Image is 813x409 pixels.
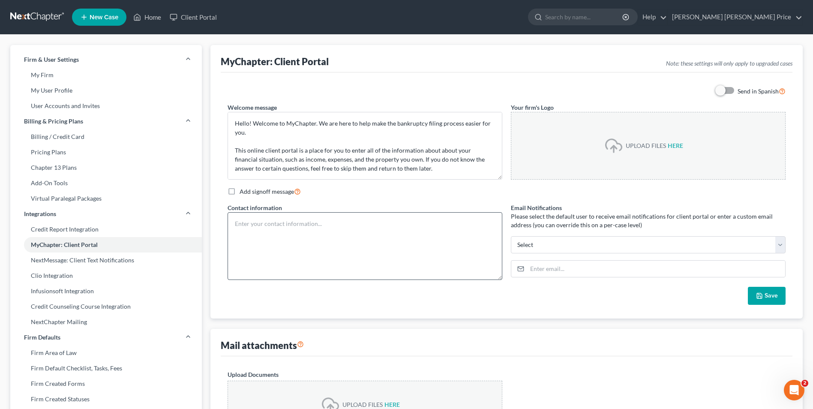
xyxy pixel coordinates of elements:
[10,160,202,175] a: Chapter 13 Plans
[801,380,808,387] span: 2
[10,268,202,283] a: Clio Integration
[240,188,294,195] span: Add signoff message
[221,55,329,68] div: MyChapter: Client Portal
[221,339,304,352] div: Mail attachments
[24,117,83,126] span: Billing & Pricing Plans
[228,103,277,112] label: Welcome message
[10,391,202,407] a: Firm Created Statuses
[10,114,202,129] a: Billing & Pricing Plans
[666,59,792,68] span: Note: these settings will only apply to upgraded cases
[511,203,562,212] label: Email Notifications
[129,9,165,25] a: Home
[738,87,779,95] span: Send in Spanish
[10,376,202,391] a: Firm Created Forms
[10,98,202,114] a: User Accounts and Invites
[784,380,804,400] iframe: Intercom live chat
[10,299,202,314] a: Credit Counseling Course Integration
[10,52,202,67] a: Firm & User Settings
[527,261,785,277] input: Enter email...
[24,55,79,64] span: Firm & User Settings
[511,212,786,229] p: Please select the default user to receive email notifications for client portal or enter a custom...
[10,83,202,98] a: My User Profile
[10,222,202,237] a: Credit Report Integration
[24,210,56,218] span: Integrations
[228,203,282,212] label: Contact information
[10,361,202,376] a: Firm Default Checklist, Tasks, Fees
[342,400,383,409] div: UPLOAD FILES
[10,283,202,299] a: Infusionsoft Integration
[10,237,202,253] a: MyChapter: Client Portal
[10,330,202,345] a: Firm Defaults
[90,14,118,21] span: New Case
[10,191,202,206] a: Virtual Paralegal Packages
[626,141,666,150] div: UPLOAD FILES
[748,287,786,305] button: Save
[10,206,202,222] a: Integrations
[10,129,202,144] a: Billing / Credit Card
[228,370,279,379] label: Upload Documents
[10,144,202,160] a: Pricing Plans
[668,9,802,25] a: [PERSON_NAME] [PERSON_NAME] Price
[10,253,202,268] a: NextMessage: Client Text Notifications
[10,67,202,83] a: My Firm
[24,333,60,342] span: Firm Defaults
[10,345,202,361] a: Firm Area of Law
[10,175,202,191] a: Add-On Tools
[545,9,624,25] input: Search by name...
[165,9,221,25] a: Client Portal
[10,314,202,330] a: NextChapter Mailing
[638,9,667,25] a: Help
[511,103,786,112] label: Your firm's Logo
